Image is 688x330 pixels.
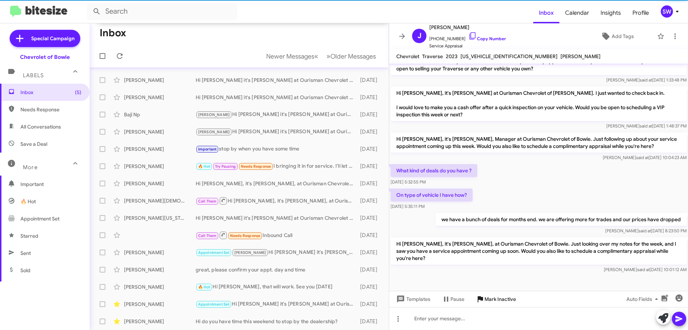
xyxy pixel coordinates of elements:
[357,111,383,118] div: [DATE]
[603,155,687,160] span: [PERSON_NAME] [DATE] 10:04:23 AM
[196,128,357,136] div: Hi [PERSON_NAME] it's [PERSON_NAME] at Ourisman Chevrolet of [PERSON_NAME]. We're kicking the mon...
[357,128,383,135] div: [DATE]
[124,180,196,187] div: [PERSON_NAME]
[326,52,330,61] span: »
[124,266,196,273] div: [PERSON_NAME]
[661,5,673,18] div: SW
[124,145,196,153] div: [PERSON_NAME]
[124,214,196,222] div: [PERSON_NAME][US_STATE]
[357,197,383,204] div: [DATE]
[196,214,357,222] div: Hi [PERSON_NAME] it's [PERSON_NAME] at Ourisman Chevrolet of Bowie. Checking in to see if my staf...
[357,301,383,308] div: [DATE]
[198,112,230,117] span: [PERSON_NAME]
[20,198,36,205] span: 🔥 Hot
[124,128,196,135] div: [PERSON_NAME]
[606,123,687,129] span: [PERSON_NAME] [DATE] 1:48:37 PM
[357,283,383,291] div: [DATE]
[436,213,687,226] p: we have a bunch of deals for months end. we are offering more for trades and our prices have dropped
[396,53,419,60] span: Chevrolet
[533,3,559,23] a: Inbox
[559,3,595,23] a: Calendar
[20,250,31,257] span: Sent
[196,248,357,257] div: Hi [PERSON_NAME] it's [PERSON_NAME] at Ourisman Chevrolet of Bowie. Hope you're well. Just wanted...
[391,237,687,265] p: Hi [PERSON_NAME], it's [PERSON_NAME], at Ourisman Chevrolet of Bowie. Just looking over my notes ...
[560,53,601,60] span: [PERSON_NAME]
[357,266,383,273] div: [DATE]
[357,94,383,101] div: [DATE]
[124,76,196,84] div: [PERSON_NAME]
[357,232,383,239] div: [DATE]
[20,232,38,240] span: Starred
[124,197,196,204] div: [PERSON_NAME][DEMOGRAPHIC_DATA]
[20,140,47,148] span: Save a Deal
[20,215,59,222] span: Appointment Set
[196,318,357,325] div: Hi do you have time this weekend to stop by the dealership?
[266,52,314,60] span: Newer Messages
[640,77,652,83] span: said at
[196,180,357,187] div: Hi [PERSON_NAME], it's [PERSON_NAME], at Ourisman Chevrolet of Bowie. Just looking over my notes ...
[20,106,81,113] span: Needs Response
[429,32,506,42] span: [PHONE_NUMBER]
[450,293,464,306] span: Pause
[395,293,430,306] span: Templates
[391,204,425,209] span: [DATE] 5:35:11 PM
[639,228,651,233] span: said at
[196,111,357,119] div: Hi [PERSON_NAME] it's [PERSON_NAME] at Ourisman Chevrolet of [PERSON_NAME]. We're kicking the mon...
[124,301,196,308] div: [PERSON_NAME]
[604,267,687,272] span: [PERSON_NAME] [DATE] 10:01:12 AM
[391,164,477,177] p: What kind of deals do you have ?
[627,3,655,23] a: Profile
[468,36,506,41] a: Copy Number
[580,30,654,43] button: Add Tags
[391,87,687,121] p: Hi [PERSON_NAME], it's [PERSON_NAME] at Ourisman Chevrolet of [PERSON_NAME]. I just wanted to che...
[31,35,75,42] span: Special Campaign
[621,293,666,306] button: Auto Fields
[124,163,196,170] div: [PERSON_NAME]
[429,42,506,50] span: Service Appraisal
[357,145,383,153] div: [DATE]
[20,123,61,130] span: All Conversations
[196,145,357,153] div: stop by when you have some time
[196,300,357,308] div: Hi [PERSON_NAME] it's [PERSON_NAME] at Ourisman Chevrolet of Bowie. We're kicking the month off e...
[322,49,380,64] button: Next
[124,111,196,118] div: Baji Np
[196,266,357,273] div: great, please confirm your appt. day and time
[20,267,30,274] span: Sold
[23,72,44,79] span: Labels
[198,199,217,204] span: Call Them
[330,52,376,60] span: Older Messages
[640,123,652,129] span: said at
[391,179,426,185] span: [DATE] 5:32:55 PM
[606,77,687,83] span: [PERSON_NAME] [DATE] 1:33:48 PM
[10,30,80,47] a: Special Campaign
[637,267,650,272] span: said at
[636,155,649,160] span: said at
[429,23,506,32] span: [PERSON_NAME]
[436,293,470,306] button: Pause
[198,164,210,169] span: 🔥 Hot
[198,130,230,134] span: [PERSON_NAME]
[357,249,383,256] div: [DATE]
[357,318,383,325] div: [DATE]
[422,53,443,60] span: Traverse
[215,164,236,169] span: Try Pausing
[196,196,357,205] div: Hi [PERSON_NAME], it's [PERSON_NAME], at Ourisman Chevrolet of Bowie. Just looking over my notes ...
[196,162,357,171] div: I bringing it in for service. I'll let you know when they're done.
[612,30,634,43] span: Add Tags
[75,89,81,96] span: (5)
[196,94,357,101] div: Hi [PERSON_NAME] it's [PERSON_NAME] at Ourisman Chevrolet of [PERSON_NAME]. We're kicking the mon...
[595,3,627,23] a: Insights
[460,53,558,60] span: [US_VEHICLE_IDENTIFICATION_NUMBER]
[198,147,217,152] span: Important
[655,5,680,18] button: SW
[470,293,522,306] button: Mark Inactive
[389,293,436,306] button: Templates
[198,285,210,289] span: 🔥 Hot
[198,302,230,307] span: Appointment Set
[87,3,237,20] input: Search
[391,189,473,201] p: On type of vehicle I have how?
[198,233,217,238] span: Call Them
